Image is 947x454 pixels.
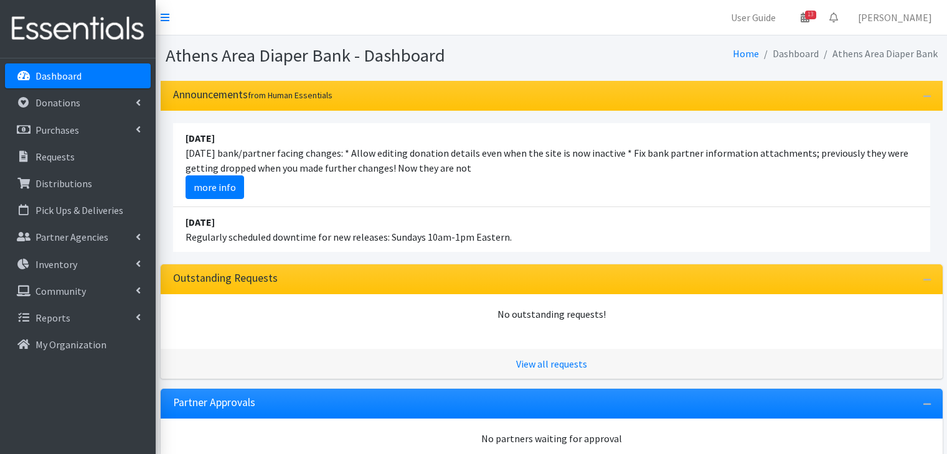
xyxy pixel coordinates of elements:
a: Purchases [5,118,151,142]
a: Distributions [5,171,151,196]
li: Dashboard [759,45,819,63]
h1: Athens Area Diaper Bank - Dashboard [166,45,547,67]
div: No partners waiting for approval [173,431,930,446]
a: Reports [5,305,151,330]
a: 13 [791,5,819,30]
p: Distributions [35,177,92,190]
div: No outstanding requests! [173,307,930,322]
img: HumanEssentials [5,8,151,50]
a: Requests [5,144,151,169]
p: My Organization [35,338,106,351]
p: Dashboard [35,70,82,82]
h3: Outstanding Requests [173,272,278,285]
a: [PERSON_NAME] [848,5,942,30]
a: Inventory [5,252,151,277]
strong: [DATE] [186,216,215,228]
a: Partner Agencies [5,225,151,249]
li: Athens Area Diaper Bank [819,45,938,63]
a: User Guide [721,5,786,30]
a: Donations [5,90,151,115]
a: View all requests [516,358,587,370]
a: more info [186,175,244,199]
p: Pick Ups & Deliveries [35,204,123,216]
a: Community [5,279,151,303]
a: Home [733,47,759,60]
strong: [DATE] [186,132,215,144]
p: Inventory [35,258,77,271]
p: Purchases [35,124,79,136]
p: Partner Agencies [35,231,108,243]
small: from Human Essentials [248,90,332,101]
h3: Partner Approvals [173,396,255,409]
a: My Organization [5,332,151,357]
p: Reports [35,312,70,324]
h3: Announcements [173,88,332,101]
span: 13 [805,11,816,19]
p: Community [35,285,86,297]
li: Regularly scheduled downtime for new releases: Sundays 10am-1pm Eastern. [173,207,930,252]
a: Pick Ups & Deliveries [5,198,151,223]
a: Dashboard [5,63,151,88]
p: Requests [35,151,75,163]
li: [DATE] bank/partner facing changes: * Allow editing donation details even when the site is now in... [173,123,930,207]
p: Donations [35,96,80,109]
